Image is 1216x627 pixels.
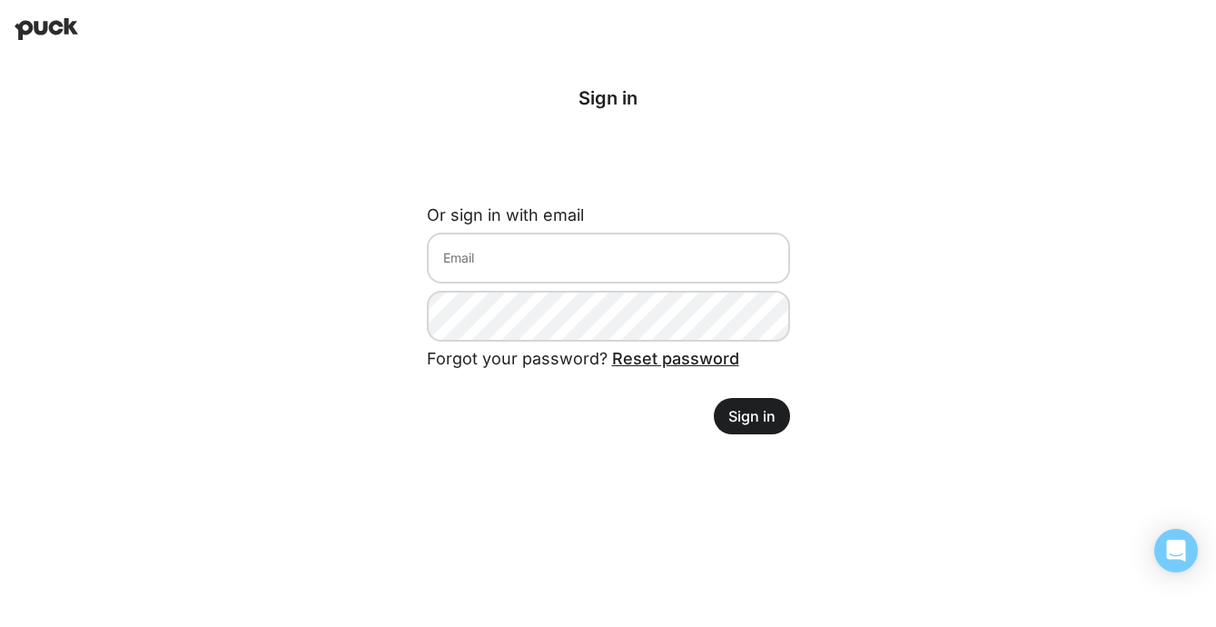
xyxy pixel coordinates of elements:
[427,233,790,284] input: Email
[714,398,790,434] button: Sign in
[1154,529,1198,572] div: Open Intercom Messenger
[418,140,799,180] iframe: Sign in with Google Button
[427,349,739,368] span: Forgot your password?
[612,349,739,368] a: Reset password
[15,18,78,40] img: Puck home
[427,205,584,224] label: Or sign in with email
[427,87,790,109] div: Sign in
